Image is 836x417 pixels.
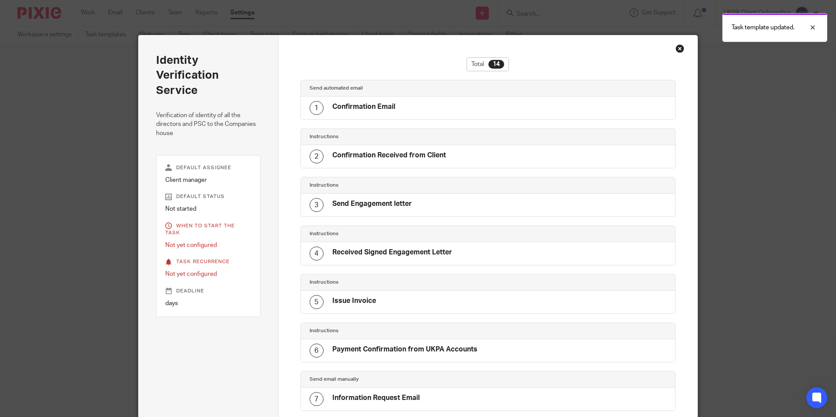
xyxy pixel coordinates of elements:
p: Verification of identity of all the directors and PSC to the Companies house [156,111,261,138]
p: Client manager [165,176,251,184]
p: When to start the task [165,222,251,236]
div: 1 [310,101,324,115]
p: Not started [165,205,251,213]
h4: Send automated email [310,85,488,92]
p: Not yet configured [165,241,251,250]
h4: Instructions [310,182,488,189]
h4: Instructions [310,133,488,140]
p: Not yet configured [165,270,251,278]
div: 4 [310,247,324,261]
div: Close this dialog window [676,44,684,53]
h4: Send email manually [310,376,488,383]
h4: Confirmation Email [332,102,395,111]
h4: Information Request Email [332,393,420,403]
p: Default assignee [165,164,251,171]
h4: Issue Invoice [332,296,376,306]
p: Task template updated. [731,23,794,32]
h4: Instructions [310,279,488,286]
div: 3 [310,198,324,212]
h4: Send Engagement letter [332,199,412,208]
h4: Payment Confirmation from UKPA Accounts [332,345,477,354]
h4: Confirmation Received from Client [332,151,446,160]
div: 14 [488,60,504,69]
h4: Received Signed Engagement Letter [332,248,452,257]
div: 2 [310,149,324,163]
div: 7 [310,392,324,406]
h4: Instructions [310,327,488,334]
div: 5 [310,295,324,309]
h4: Instructions [310,230,488,237]
p: Deadline [165,288,251,295]
h2: Identity Verification Service [156,53,261,98]
p: Task recurrence [165,258,251,265]
div: Total [467,57,509,71]
div: 6 [310,344,324,358]
p: days [165,299,251,308]
p: Default status [165,193,251,200]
